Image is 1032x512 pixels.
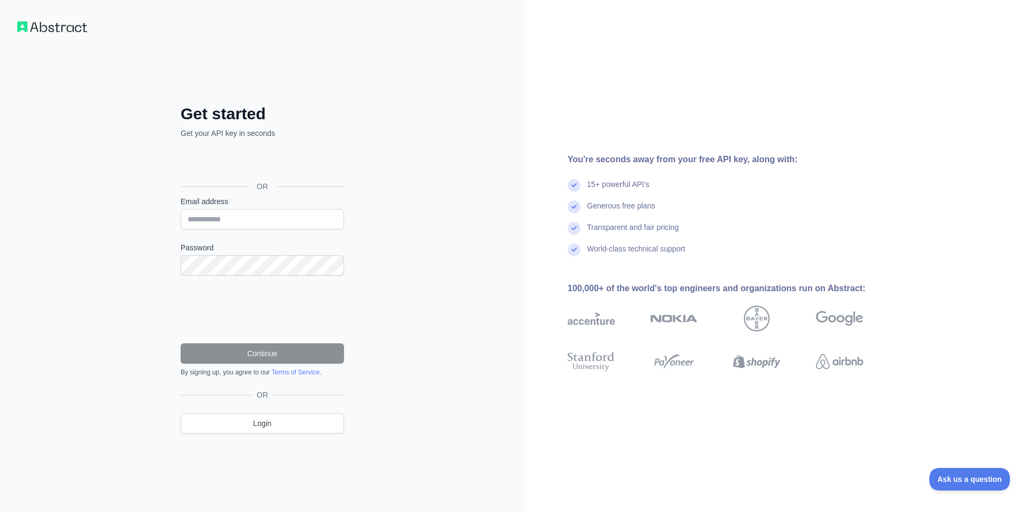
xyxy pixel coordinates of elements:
[181,368,344,377] div: By signing up, you agree to our .
[175,150,347,174] iframe: Sign in with Google Button
[181,343,344,364] button: Continue
[568,243,580,256] img: check mark
[181,128,344,139] p: Get your API key in seconds
[568,306,615,331] img: accenture
[929,468,1010,491] iframe: Toggle Customer Support
[271,369,319,376] a: Terms of Service
[587,222,679,243] div: Transparent and fair pricing
[650,350,698,373] img: payoneer
[181,413,344,434] a: Login
[568,222,580,235] img: check mark
[181,242,344,253] label: Password
[587,200,655,222] div: Generous free plans
[568,153,898,166] div: You're seconds away from your free API key, along with:
[816,306,863,331] img: google
[568,350,615,373] img: stanford university
[650,306,698,331] img: nokia
[181,196,344,207] label: Email address
[181,104,344,124] h2: Get started
[248,181,277,192] span: OR
[17,21,87,32] img: Workflow
[733,350,780,373] img: shopify
[568,282,898,295] div: 100,000+ of the world's top engineers and organizations run on Abstract:
[587,243,685,265] div: World-class technical support
[568,200,580,213] img: check mark
[253,390,273,400] span: OR
[587,179,649,200] div: 15+ powerful API's
[816,350,863,373] img: airbnb
[181,289,344,330] iframe: reCAPTCHA
[744,306,770,331] img: bayer
[568,179,580,192] img: check mark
